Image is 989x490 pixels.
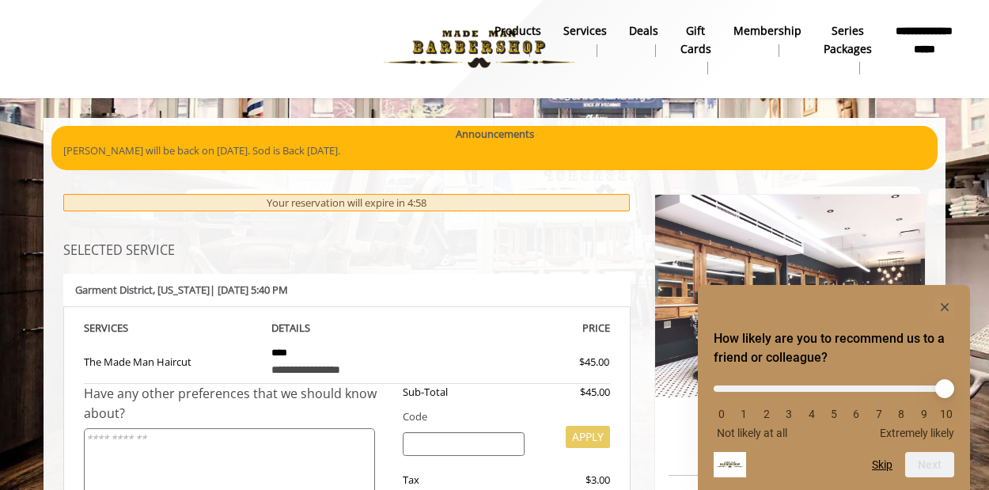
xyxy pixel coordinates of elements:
p: [STREET_ADDRESS][US_STATE] [673,439,908,456]
button: Skip [872,458,892,471]
b: Membership [733,22,801,40]
th: SERVICE [84,319,260,337]
div: $3.00 [536,472,609,488]
li: 0 [714,408,729,420]
span: Not likely at all [717,427,787,439]
li: 1 [736,408,752,420]
a: MembershipMembership [722,20,813,61]
li: 5 [826,408,842,420]
b: products [494,22,541,40]
b: Garment District | [DATE] 5:40 PM [75,283,288,297]
h2: Garment District [673,411,908,434]
div: Your reservation will expire in 4:58 [63,194,631,212]
p: [PERSON_NAME] will be back on [DATE]. Sod is Back [DATE]. [63,142,926,159]
li: 8 [893,408,909,420]
button: APPLY [566,426,610,448]
div: $45.00 [536,384,609,401]
div: Have any other preferences that we should know about? [84,384,391,424]
b: Deals [629,22,658,40]
img: Made Man Barbershop logo [370,6,588,93]
button: Next question [905,452,954,477]
li: 6 [848,408,864,420]
div: $45.00 [522,354,609,370]
th: DETAILS [260,319,435,337]
span: , [US_STATE] [153,283,210,297]
td: The Made Man Haircut [84,337,260,384]
div: How likely are you to recommend us to a friend or colleague? Select an option from 0 to 10, with ... [714,298,954,477]
div: Code [391,408,610,425]
a: Gift cardsgift cards [669,20,722,78]
span: S [123,321,128,335]
li: 10 [938,408,954,420]
b: gift cards [680,22,711,58]
div: Sub-Total [391,384,537,401]
b: Services [563,22,607,40]
div: Tax [391,472,537,488]
li: 3 [781,408,797,420]
div: How likely are you to recommend us to a friend or colleague? Select an option from 0 to 10, with ... [714,374,954,439]
a: Series packagesSeries packages [813,20,883,78]
li: 4 [804,408,820,420]
th: PRICE [434,319,610,337]
a: DealsDeals [618,20,669,61]
a: ServicesServices [552,20,618,61]
li: 9 [916,408,932,420]
span: Extremely likely [880,427,954,439]
h3: SELECTED SERVICE [63,244,631,258]
h2: How likely are you to recommend us to a friend or colleague? Select an option from 0 to 10, with ... [714,329,954,367]
b: Announcements [456,126,534,142]
li: 2 [759,408,775,420]
li: 7 [871,408,887,420]
button: Hide survey [935,298,954,317]
a: Productsproducts [483,20,552,61]
b: Series packages [824,22,872,58]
